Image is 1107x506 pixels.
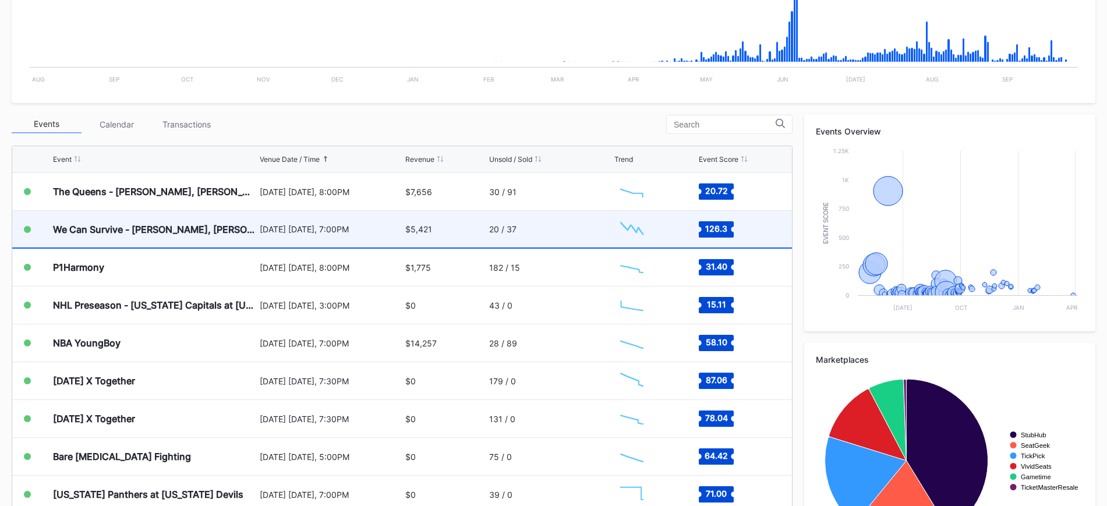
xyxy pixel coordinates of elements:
text: Aug [926,76,938,83]
text: TicketMasterResale [1021,484,1078,491]
text: 1k [842,176,849,183]
svg: Chart title [614,291,649,320]
div: P1Harmony [53,261,104,273]
text: [DATE] [846,76,865,83]
text: 500 [839,234,849,241]
text: 71.00 [706,489,727,498]
div: [DATE] [DATE], 7:30PM [260,414,402,424]
text: SeatGeek [1021,442,1050,449]
div: [DATE] [DATE], 8:00PM [260,263,402,273]
svg: Chart title [614,404,649,433]
text: Nov [257,76,270,83]
div: Bare [MEDICAL_DATA] Fighting [53,451,191,462]
text: Jan [1013,304,1024,311]
div: [DATE] [DATE], 7:30PM [260,376,402,386]
text: 87.06 [706,375,727,385]
div: [DATE] [DATE], 7:00PM [260,224,402,234]
svg: Chart title [614,177,649,206]
text: Aug [32,76,44,83]
div: Events Overview [816,126,1084,136]
text: Oct [955,304,967,311]
text: 20.72 [705,186,728,196]
div: $14,257 [405,338,437,348]
div: [DATE] X Together [53,375,135,387]
svg: Chart title [614,215,649,244]
div: Calendar [82,115,151,133]
text: 750 [839,205,849,212]
text: Gametime [1021,473,1051,480]
div: The Queens - [PERSON_NAME], [PERSON_NAME], [PERSON_NAME], and [PERSON_NAME] [53,186,257,197]
div: NHL Preseason - [US_STATE] Capitals at [US_STATE] Devils (Split Squad) [53,299,257,311]
div: Transactions [151,115,221,133]
text: 1.25k [833,147,849,154]
div: [DATE] X Together [53,413,135,424]
div: 39 / 0 [489,490,512,500]
div: 75 / 0 [489,452,512,462]
text: Dec [331,76,343,83]
text: [DATE] [893,304,913,311]
text: Jan [407,76,419,83]
div: 28 / 89 [489,338,517,348]
input: Search [674,120,776,129]
div: 20 / 37 [489,224,517,234]
div: [DATE] [DATE], 3:00PM [260,300,402,310]
div: $7,656 [405,187,432,197]
svg: Chart title [816,145,1084,320]
div: 131 / 0 [489,414,515,424]
text: 31.40 [706,261,727,271]
div: Unsold / Sold [489,155,532,164]
text: Apr [1066,304,1078,311]
div: 43 / 0 [489,300,512,310]
div: [DATE] [DATE], 5:00PM [260,452,402,462]
text: 78.04 [705,413,728,423]
text: 15.11 [707,299,726,309]
text: Jun [777,76,788,83]
text: 58.10 [706,337,727,347]
div: $1,775 [405,263,431,273]
text: 126.3 [705,223,727,233]
svg: Chart title [614,442,649,471]
svg: Chart title [614,366,649,395]
div: $5,421 [405,224,432,234]
div: [US_STATE] Panthers at [US_STATE] Devils [53,489,243,500]
div: Revenue [405,155,434,164]
div: 182 / 15 [489,263,520,273]
text: Mar [551,76,564,83]
text: TickPick [1021,452,1045,459]
div: Events [12,115,82,133]
div: NBA YoungBoy [53,337,121,349]
svg: Chart title [614,328,649,358]
div: 30 / 91 [489,187,517,197]
text: 64.42 [705,451,728,461]
div: Venue Date / Time [260,155,320,164]
text: Apr [628,76,639,83]
text: Feb [483,76,494,83]
div: $0 [405,414,416,424]
text: Sep [109,76,119,83]
div: 179 / 0 [489,376,516,386]
text: VividSeats [1021,463,1052,470]
text: May [700,76,713,83]
text: 0 [846,292,849,299]
svg: Chart title [614,253,649,282]
div: Event Score [699,155,738,164]
div: $0 [405,376,416,386]
text: Event Score [823,202,829,244]
div: $0 [405,490,416,500]
div: [DATE] [DATE], 7:00PM [260,490,402,500]
div: Marketplaces [816,355,1084,365]
text: Oct [181,76,193,83]
div: $0 [405,452,416,462]
div: [DATE] [DATE], 8:00PM [260,187,402,197]
div: We Can Survive - [PERSON_NAME], [PERSON_NAME], [PERSON_NAME], Goo Goo Dolls [53,224,257,235]
text: 250 [839,263,849,270]
text: StubHub [1021,431,1046,438]
div: $0 [405,300,416,310]
div: Trend [614,155,633,164]
div: Event [53,155,72,164]
text: Sep [1002,76,1013,83]
div: [DATE] [DATE], 7:00PM [260,338,402,348]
